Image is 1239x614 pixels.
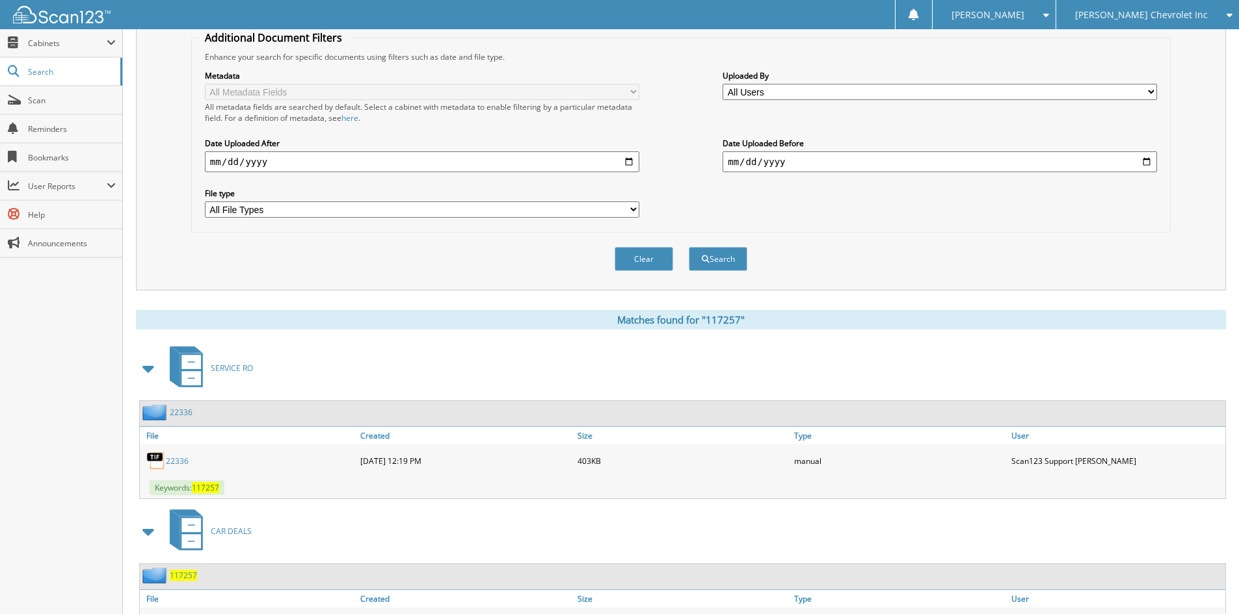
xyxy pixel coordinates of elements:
a: CAR DEALS [162,505,252,557]
input: end [723,151,1157,172]
a: Size [574,427,792,444]
a: Type [791,590,1008,608]
a: here [341,112,358,123]
button: Clear [615,247,673,271]
div: manual [791,448,1008,474]
a: 22336 [170,407,193,418]
div: Enhance your search for specific documents using filters such as date and file type. [198,51,1164,62]
img: scan123-logo-white.svg [13,6,111,23]
span: Announcements [28,238,116,249]
div: Scan123 Support [PERSON_NAME] [1008,448,1225,474]
span: Search [28,66,114,77]
img: folder2.png [142,404,170,420]
img: TIF.png [146,451,166,470]
legend: Additional Document Filters [198,31,349,45]
img: folder2.png [142,567,170,583]
span: Keywords: [150,480,224,495]
span: Scan [28,95,116,106]
button: Search [689,247,747,271]
span: SERVICE RO [211,363,253,374]
a: SERVICE RO [162,342,253,394]
div: All metadata fields are searched by default. Select a cabinet with metadata to enable filtering b... [205,101,639,123]
span: [PERSON_NAME] Chevrolet Inc [1075,11,1208,19]
label: Uploaded By [723,70,1157,81]
span: Reminders [28,123,116,134]
a: User [1008,590,1225,608]
a: 117257 [170,570,197,581]
iframe: Chat Widget [1174,552,1239,614]
div: [DATE] 12:19 PM [357,448,574,474]
a: 22336 [166,455,189,467]
span: User Reports [28,181,107,192]
a: Type [791,427,1008,444]
span: CAR DEALS [211,526,252,537]
label: File type [205,188,639,199]
div: 403KB [574,448,792,474]
a: Created [357,590,574,608]
span: [PERSON_NAME] [952,11,1024,19]
label: Metadata [205,70,639,81]
a: Created [357,427,574,444]
a: Size [574,590,792,608]
a: User [1008,427,1225,444]
span: Help [28,209,116,220]
label: Date Uploaded After [205,138,639,149]
a: File [140,590,357,608]
a: File [140,427,357,444]
span: Bookmarks [28,152,116,163]
span: Cabinets [28,38,107,49]
span: 117257 [192,482,219,493]
label: Date Uploaded Before [723,138,1157,149]
input: start [205,151,639,172]
div: Matches found for "117257" [136,310,1226,329]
